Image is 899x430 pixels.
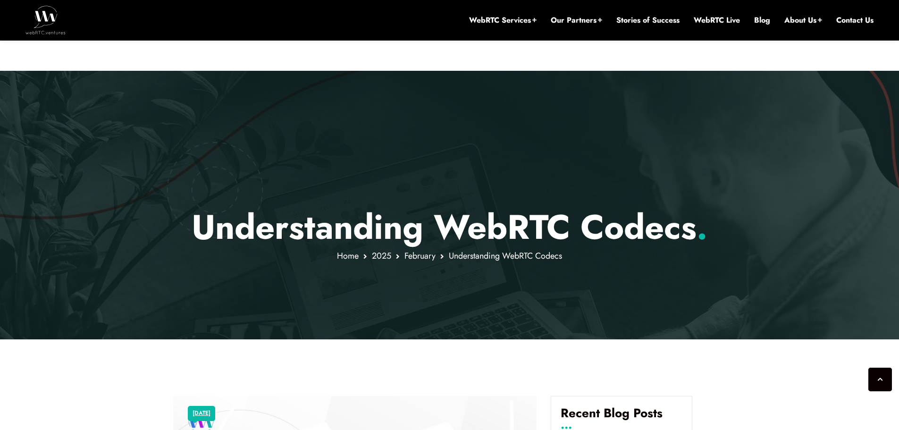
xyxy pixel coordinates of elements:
[337,250,359,262] a: Home
[449,250,562,262] span: Understanding WebRTC Codecs
[25,6,66,34] img: WebRTC.ventures
[193,407,210,420] a: [DATE]
[694,15,740,25] a: WebRTC Live
[551,15,602,25] a: Our Partners
[561,406,682,428] h4: Recent Blog Posts
[836,15,874,25] a: Contact Us
[616,15,680,25] a: Stories of Success
[754,15,770,25] a: Blog
[784,15,822,25] a: About Us
[372,250,391,262] a: 2025
[697,202,707,252] span: .
[173,207,726,247] p: Understanding WebRTC Codecs
[469,15,537,25] a: WebRTC Services
[404,250,436,262] a: February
